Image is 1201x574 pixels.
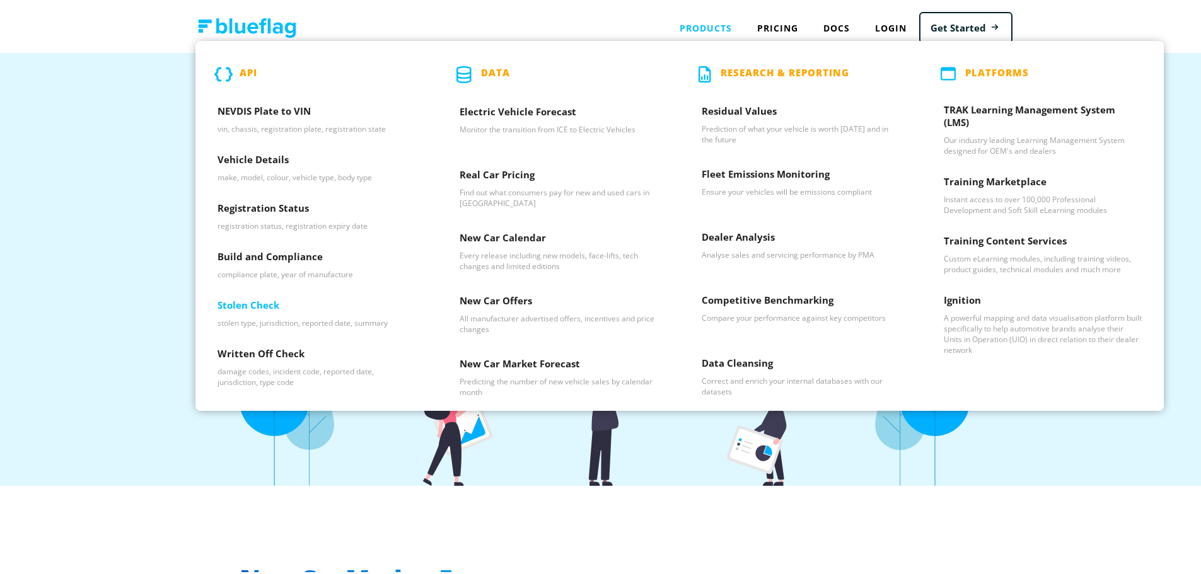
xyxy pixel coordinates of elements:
[721,64,849,81] p: Research & Reporting
[481,64,510,81] p: Data
[438,156,680,219] a: Real Car Pricing - Find out what consumers pay for new and used cars in Australia
[460,248,658,269] p: Every release including new models, face-lifts, tech changes and limited editions
[922,282,1164,362] a: Ignition - A powerful mapping and data visualisation platform built specifically to help automoti...
[460,229,658,248] h3: New Car Calendar
[702,228,900,247] h3: Dealer Analysis
[680,345,922,408] a: Data Cleansing - Correct and enrich your internal databases with our datasets
[944,101,1142,132] h3: TRAK Learning Management System (LMS)
[460,185,658,206] p: Find out what consumers pay for new and used cars in [GEOGRAPHIC_DATA]
[702,291,900,310] h3: Competitive Benchmarking
[944,291,1142,310] h3: Ignition
[218,218,415,229] p: registration status, registration expiry date
[195,190,438,238] a: Registration Status - registration status, registration expiry date
[218,169,415,180] p: make, model, colour, vehicle type, body type
[680,93,922,156] a: Residual Values - Prediction of what your vehicle is worth today and in the future
[195,287,438,335] a: Stolen Check - stolen type, jurisdiction, reported date, summary
[460,292,658,311] h3: New Car Offers
[944,251,1142,272] p: Custom eLearning modules, including training videos, product guides, technical modules and much more
[862,13,919,38] a: Login to Blue Flag application
[218,121,415,132] p: vin, chassis, registration plate, registration state
[811,13,862,38] a: Docs
[218,267,415,277] p: compliance plate, year of manufacture
[680,219,922,282] a: Dealer Analysis - Analyse sales and servicing performance by PMA
[702,121,900,142] p: Prediction of what your vehicle is worth [DATE] and in the future
[438,345,680,408] a: New Car Market Forecast - Predicting the number of new vehicle sales by calendar month
[195,335,438,394] a: Written Off Check - damage codes, incident code, reported date, jurisdiction, type code
[944,173,1142,192] h3: Training Marketplace
[218,102,415,121] h3: NEVDIS Plate to VIN
[919,9,1012,42] a: Get Started
[198,16,296,35] img: Blue Flag logo
[460,103,658,122] h3: Electric Vehicle Forecast
[965,64,1029,79] p: PLATFORMS
[680,156,922,219] a: Fleet Emissions Monitoring - Ensure your vehicles will be emissions compliant
[745,13,811,38] a: Pricing
[218,364,415,385] p: damage codes, incident code, reported date, jurisdiction, type code
[240,64,257,81] p: API
[944,192,1142,213] p: Instant access to over 100,000 Professional Development and Soft Skill eLearning modules
[218,151,415,169] h3: Vehicle Details
[218,315,415,326] p: stolen type, jurisdiction, reported date, summary
[460,374,658,395] p: Predicting the number of new vehicle sales by calendar month
[702,165,900,184] h3: Fleet Emissions Monitoring
[438,93,680,156] a: Electric Vehicle Forecast - Monitor the transition from ICE to Electric Vehicles
[438,282,680,345] a: New Car Offers - All manufacturer advertised offers, incentives and price changes
[944,232,1142,251] h3: Training Content Services
[218,296,415,315] h3: Stolen Check
[702,354,900,373] h3: Data Cleansing
[702,310,900,321] p: Compare your performance against key competitors
[944,310,1142,353] p: A powerful mapping and data visualisation platform built specifically to help automotive brands a...
[460,166,658,185] h3: Real Car Pricing
[438,219,680,282] a: New Car Calendar - Every release including new models, face-lifts, tech changes and limited editions
[460,311,658,332] p: All manufacturer advertised offers, incentives and price changes
[195,141,438,190] a: Vehicle Details - make, model, colour, vehicle type, body type
[922,222,1164,282] a: Training Content Services - Custom eLearning modules, including training videos, product guides, ...
[460,122,658,132] p: Monitor the transition from ICE to Electric Vehicles
[460,355,658,374] h3: New Car Market Forecast
[667,13,745,38] div: Products
[218,345,415,364] h3: Written Off Check
[702,373,900,394] p: Correct and enrich your internal databases with our datasets
[195,238,438,287] a: Build and Compliance - compliance plate, year of manufacture
[702,184,900,195] p: Ensure your vehicles will be emissions compliant
[195,93,438,141] a: NEVDIS Plate to VIN - vin, chassis, registration plate, registration state
[218,199,415,218] h3: Registration Status
[218,248,415,267] h3: Build and Compliance
[922,91,1164,163] a: TRAK Learning Management System (LMS) - Our industry leading Learning Management System designed ...
[702,102,900,121] h3: Residual Values
[680,282,922,345] a: Competitive Benchmarking - Compare your performance against key competitors
[702,247,900,258] p: Analyse sales and servicing performance by PMA
[922,163,1164,222] a: Training Marketplace - Instant access to over 100,000 Professional Development and Soft Skill eLe...
[944,132,1142,154] p: Our industry leading Learning Management System designed for OEM's and dealers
